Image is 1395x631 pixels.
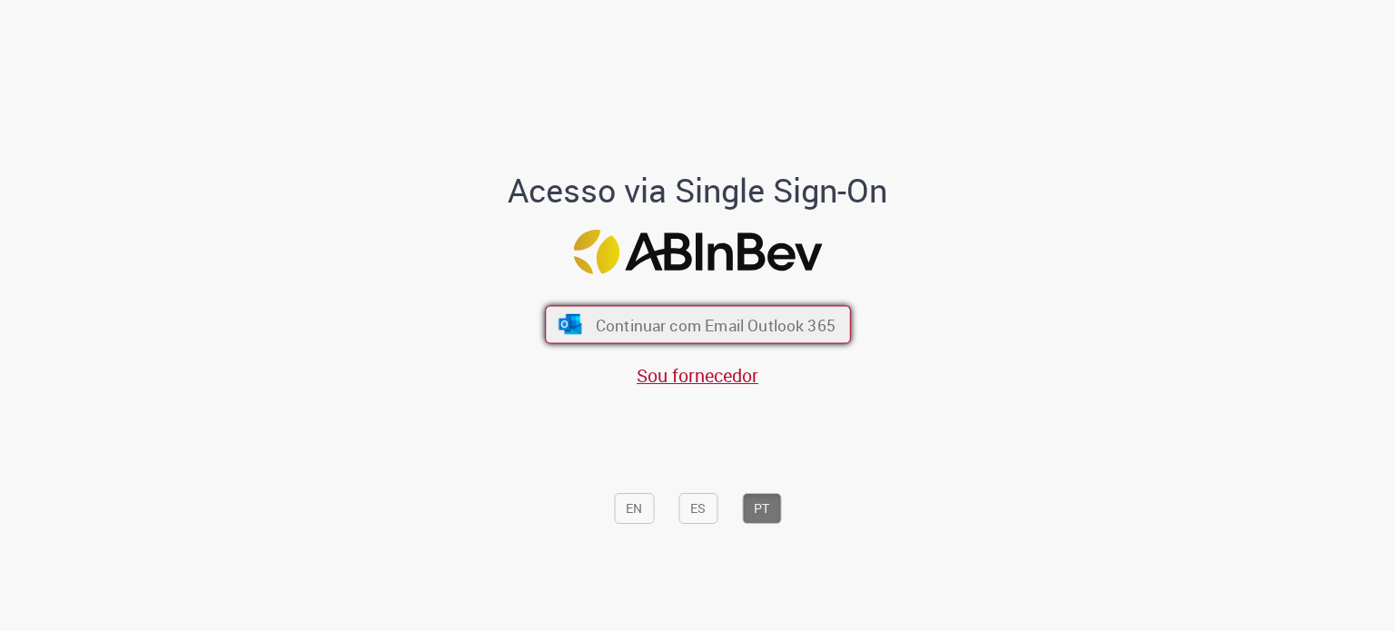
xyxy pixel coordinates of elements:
button: PT [742,493,781,524]
button: ES [678,493,717,524]
img: ícone Azure/Microsoft 360 [557,315,583,335]
h1: Acesso via Single Sign-On [446,173,950,209]
span: Continuar com Email Outlook 365 [595,314,835,335]
a: Sou fornecedor [637,363,758,388]
img: Logo ABInBev [573,230,822,274]
button: ícone Azure/Microsoft 360 Continuar com Email Outlook 365 [545,306,851,344]
button: EN [614,493,654,524]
